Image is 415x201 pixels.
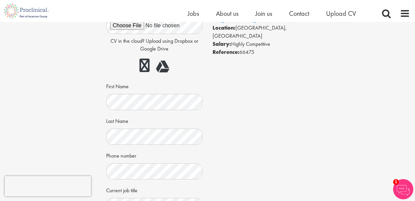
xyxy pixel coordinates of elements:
[5,176,91,196] iframe: reCAPTCHA
[213,4,290,23] a: Associate Manager Research Program Management
[213,48,240,56] strong: Reference:
[393,179,399,185] span: 1
[106,150,137,160] label: Phone number
[106,37,203,53] p: CV in the cloud? Upload using Dropbox or Google Drive
[213,40,309,48] li: Highly Competitive
[393,179,413,199] img: Chatbot
[216,9,238,18] a: About us
[213,48,309,56] li: 66475
[188,9,199,18] a: Jobs
[326,9,356,18] a: Upload CV
[106,115,129,125] label: Last Name
[255,9,272,18] a: Join us
[289,9,309,18] a: Contact
[106,185,138,195] label: Current job title
[213,40,231,47] strong: Salary:
[213,24,309,40] li: [GEOGRAPHIC_DATA], [GEOGRAPHIC_DATA]
[106,80,129,91] label: First Name
[213,24,235,31] strong: Location:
